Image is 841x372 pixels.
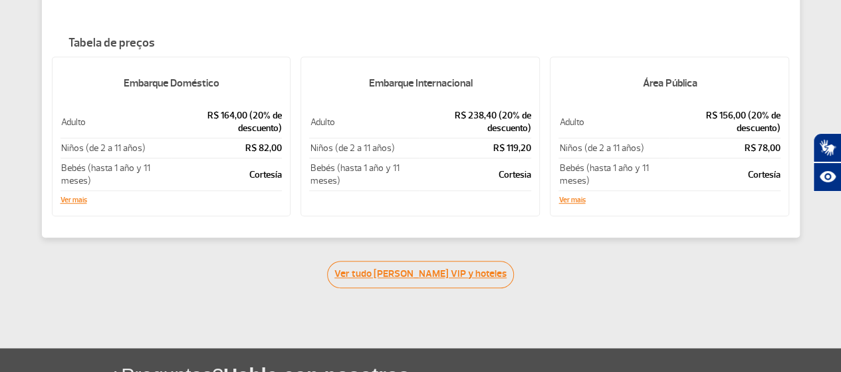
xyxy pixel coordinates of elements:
[559,142,668,154] p: Niños (de 2 a 11 años)
[813,133,841,192] div: Plugin de acessibilidade da Hand Talk.
[559,162,668,187] p: Bebés (hasta 1 año y 11 meses)
[669,168,780,181] p: Cortesía
[558,196,585,204] button: Ver mais
[172,168,282,181] p: Cortesía
[559,116,668,128] p: Adulto
[172,142,282,154] p: R$ 82,00
[61,162,170,187] p: Bebés (hasta 1 año y 11 meses)
[310,162,418,187] p: Bebés (hasta 1 año y 11 meses)
[61,116,170,128] p: Adulto
[60,66,283,100] h5: Embarque Doméstico
[172,109,282,134] p: R$ 164,00 (20% de descuento)
[420,109,531,134] p: R$ 238,40 (20% de descuento)
[310,142,418,154] p: Niños (de 2 a 11 años)
[420,142,531,154] p: R$ 119,20
[813,162,841,192] button: Abrir recursos assistivos.
[309,66,531,100] h5: Embarque Internacional
[558,66,781,100] h5: Área Pública
[813,133,841,162] button: Abrir tradutor de língua de sinais.
[420,168,531,181] p: Cortesia
[669,142,780,154] p: R$ 78,00
[52,37,790,50] h4: Tabela de preços
[310,116,418,128] p: Adulto
[327,261,514,288] a: Ver tudo [PERSON_NAME] VIP y hoteles
[61,142,170,154] p: Niños (de 2 a 11 años)
[60,196,87,204] button: Ver mais
[669,109,780,134] p: R$ 156,00 (20% de descuento)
